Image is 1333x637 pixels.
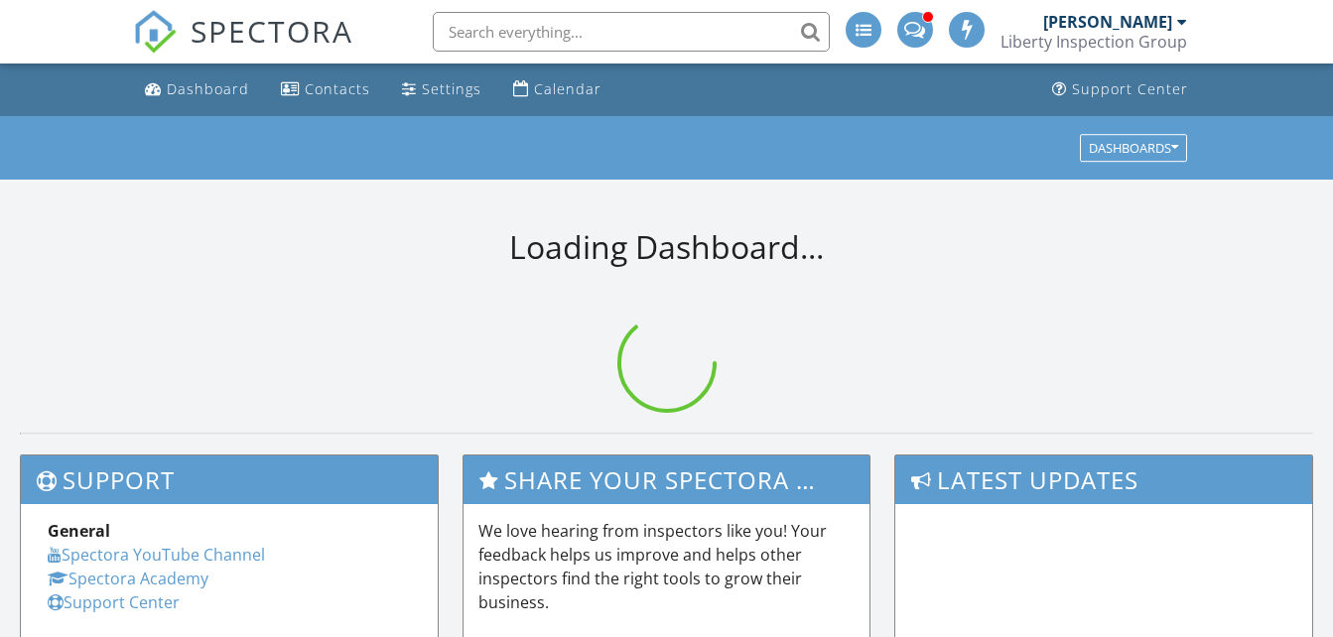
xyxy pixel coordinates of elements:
[133,27,353,68] a: SPECTORA
[394,71,489,108] a: Settings
[478,519,854,614] p: We love hearing from inspectors like you! Your feedback helps us improve and helps other inspecto...
[1000,32,1187,52] div: Liberty Inspection Group
[422,79,481,98] div: Settings
[1072,79,1188,98] div: Support Center
[433,12,830,52] input: Search everything...
[167,79,249,98] div: Dashboard
[1043,12,1172,32] div: [PERSON_NAME]
[505,71,609,108] a: Calendar
[133,10,177,54] img: The Best Home Inspection Software - Spectora
[48,544,265,566] a: Spectora YouTube Channel
[1080,134,1187,162] button: Dashboards
[48,520,110,542] strong: General
[1044,71,1196,108] a: Support Center
[137,71,257,108] a: Dashboard
[1089,141,1178,155] div: Dashboards
[464,455,868,504] h3: Share Your Spectora Experience
[534,79,601,98] div: Calendar
[273,71,378,108] a: Contacts
[305,79,370,98] div: Contacts
[191,10,353,52] span: SPECTORA
[48,591,180,613] a: Support Center
[48,568,208,589] a: Spectora Academy
[895,455,1312,504] h3: Latest Updates
[21,455,438,504] h3: Support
